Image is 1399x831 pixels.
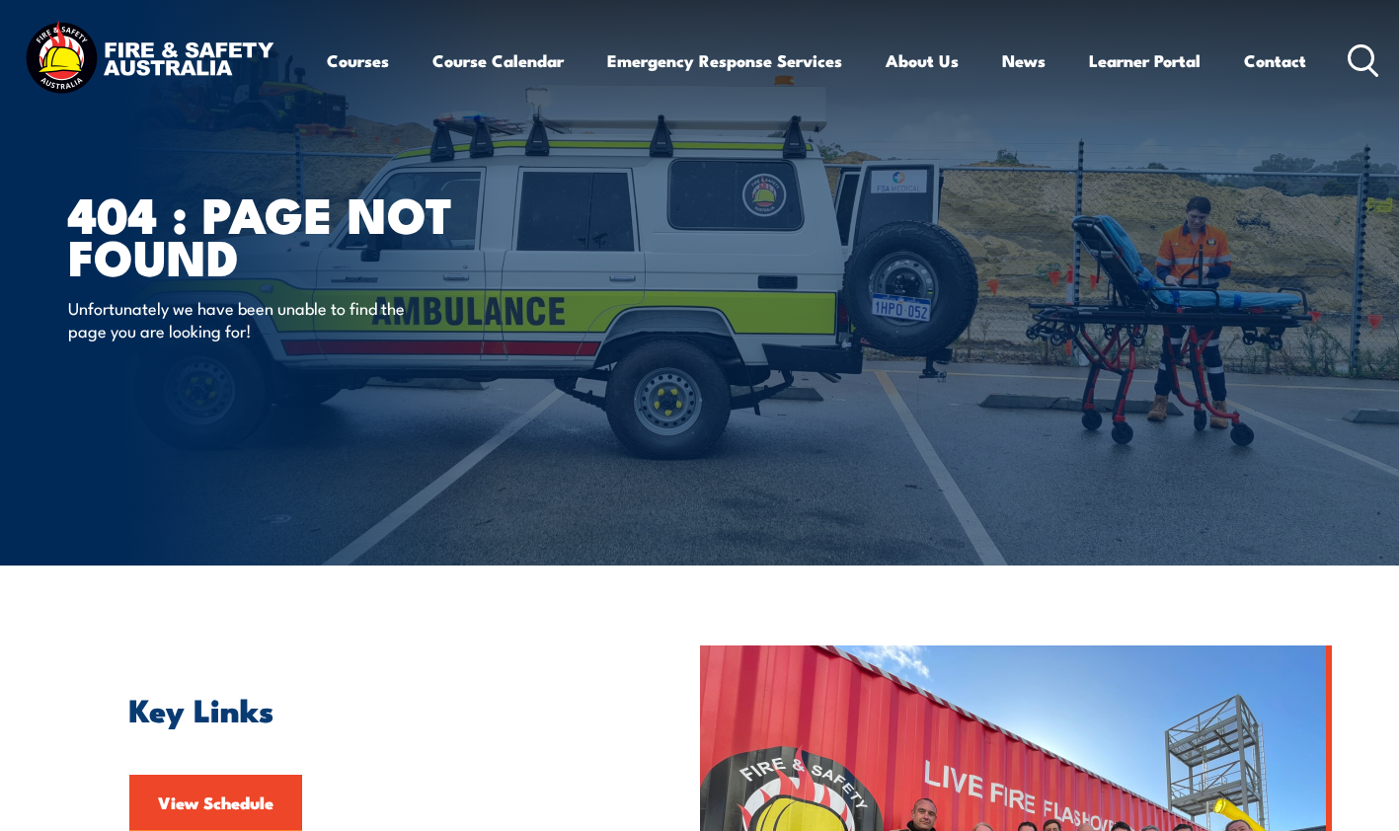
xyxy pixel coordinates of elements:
a: About Us [886,35,959,87]
a: News [1002,35,1046,87]
p: Unfortunately we have been unable to find the page you are looking for! [68,296,428,342]
a: Courses [327,35,389,87]
a: Course Calendar [432,35,564,87]
h2: Key Links [129,695,670,722]
h1: 404 : Page Not Found [68,191,556,276]
a: Contact [1244,35,1306,87]
a: Learner Portal [1089,35,1201,87]
a: Emergency Response Services [607,35,842,87]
